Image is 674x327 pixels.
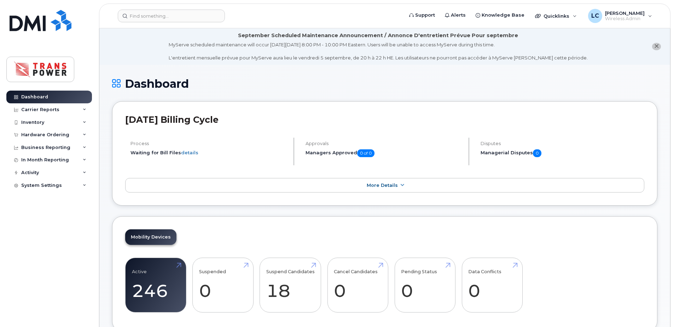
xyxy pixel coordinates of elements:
div: MyServe scheduled maintenance will occur [DATE][DATE] 8:00 PM - 10:00 PM Eastern. Users will be u... [169,41,588,61]
span: 0 [533,149,541,157]
h2: [DATE] Billing Cycle [125,114,644,125]
a: Suspended 0 [199,262,247,309]
h1: Dashboard [112,78,657,90]
h4: Disputes [481,141,644,146]
h5: Managerial Disputes [481,149,644,157]
h4: Process [130,141,287,146]
a: Pending Status 0 [401,262,449,309]
div: September Scheduled Maintenance Announcement / Annonce D'entretient Prévue Pour septembre [238,32,518,39]
a: Suspend Candidates 18 [266,262,315,309]
a: Cancel Candidates 0 [334,262,382,309]
li: Waiting for Bill Files [130,149,287,156]
a: Mobility Devices [125,229,176,245]
span: 0 of 0 [357,149,374,157]
h4: Approvals [306,141,463,146]
button: close notification [652,43,661,50]
a: Active 246 [132,262,180,309]
a: Data Conflicts 0 [468,262,516,309]
h5: Managers Approved [306,149,463,157]
a: details [181,150,198,155]
span: More Details [367,183,398,188]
